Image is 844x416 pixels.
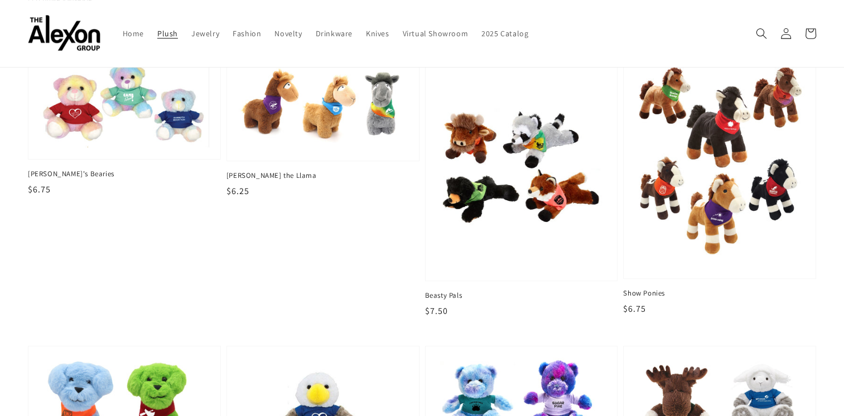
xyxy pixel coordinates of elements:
span: Plush [157,28,178,38]
span: [PERSON_NAME]'s Bearies [28,169,221,179]
span: Virtual Showroom [403,28,469,38]
span: $6.25 [226,185,249,197]
span: Novelty [274,28,302,38]
a: Home [116,22,151,45]
a: Beasty Pals Beasty Pals $7.50 [425,51,618,318]
a: Show Ponies Show Ponies $6.75 [623,51,816,316]
img: Gerri's Bearies [40,63,209,148]
span: [PERSON_NAME] the Llama [226,171,419,181]
span: Show Ponies [623,288,816,298]
span: $7.50 [425,305,448,317]
a: 2025 Catalog [475,22,535,45]
span: 2025 Catalog [481,28,528,38]
a: Gerri's Bearies [PERSON_NAME]'s Bearies $6.75 [28,51,221,197]
a: Drinkware [309,22,359,45]
summary: Search [749,21,774,46]
a: Jewelry [185,22,226,45]
a: Louie the Llama [PERSON_NAME] the Llama $6.25 [226,51,419,198]
img: The Alexon Group [28,16,100,52]
a: Novelty [268,22,308,45]
span: $6.75 [623,303,646,315]
span: Fashion [233,28,261,38]
a: Virtual Showroom [396,22,475,45]
span: Knives [366,28,389,38]
span: Drinkware [316,28,353,38]
span: $6.75 [28,183,51,195]
a: Fashion [226,22,268,45]
img: Beasty Pals [437,63,606,269]
span: Home [123,28,144,38]
a: Knives [359,22,396,45]
img: Show Ponies [635,63,804,267]
img: Louie the Llama [238,63,408,149]
span: Jewelry [191,28,219,38]
a: Plush [151,22,185,45]
span: Beasty Pals [425,291,618,301]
